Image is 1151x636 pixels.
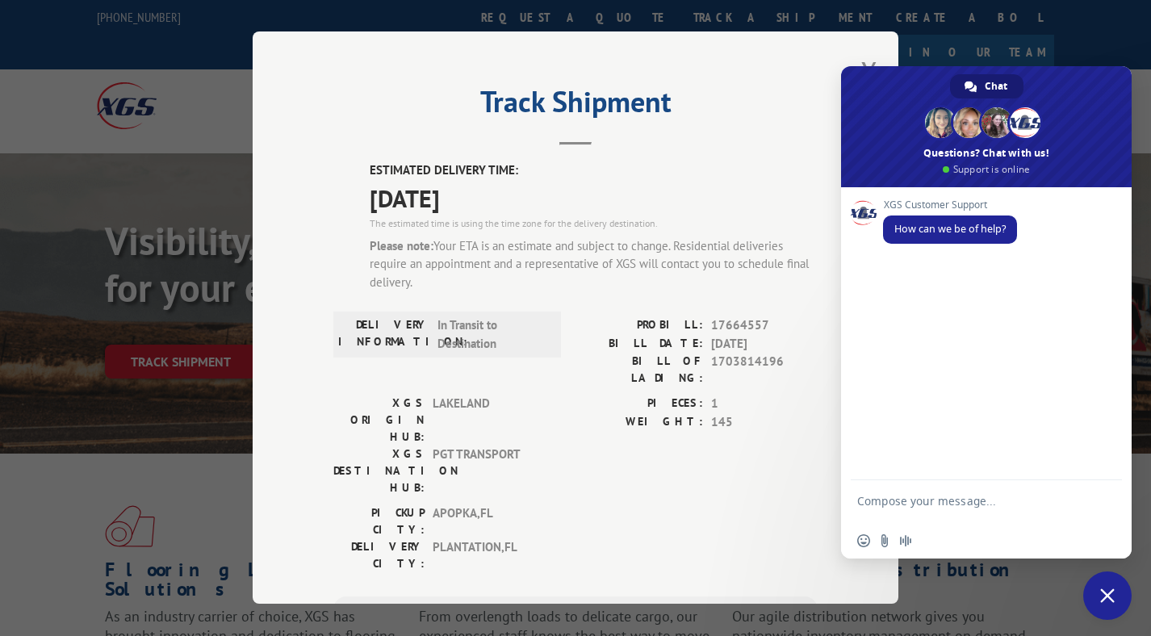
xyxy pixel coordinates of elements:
[433,538,542,572] span: PLANTATION , FL
[711,395,818,413] span: 1
[894,222,1006,236] span: How can we be of help?
[878,534,891,547] span: Send a file
[370,238,433,253] strong: Please note:
[985,74,1007,98] span: Chat
[950,74,1023,98] div: Chat
[899,534,912,547] span: Audio message
[711,335,818,354] span: [DATE]
[857,534,870,547] span: Insert an emoji
[575,395,703,413] label: PIECES:
[370,237,818,292] div: Your ETA is an estimate and subject to change. Residential deliveries require an appointment and ...
[338,316,429,353] label: DELIVERY INFORMATION:
[711,353,818,387] span: 1703814196
[370,180,818,216] span: [DATE]
[333,446,425,496] label: XGS DESTINATION HUB:
[370,161,818,180] label: ESTIMATED DELIVERY TIME:
[575,335,703,354] label: BILL DATE:
[857,494,1080,523] textarea: Compose your message...
[333,538,425,572] label: DELIVERY CITY:
[433,446,542,496] span: PGT TRANSPORT
[575,353,703,387] label: BILL OF LADING:
[575,413,703,432] label: WEIGHT:
[370,216,818,231] div: The estimated time is using the time zone for the delivery destination.
[575,316,703,335] label: PROBILL:
[433,504,542,538] span: APOPKA , FL
[883,199,1017,211] span: XGS Customer Support
[433,395,542,446] span: LAKELAND
[1083,571,1132,620] div: Close chat
[437,316,546,353] span: In Transit to Destination
[711,316,818,335] span: 17664557
[333,395,425,446] label: XGS ORIGIN HUB:
[333,504,425,538] label: PICKUP CITY:
[711,413,818,432] span: 145
[860,52,878,94] button: Close modal
[333,90,818,121] h2: Track Shipment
